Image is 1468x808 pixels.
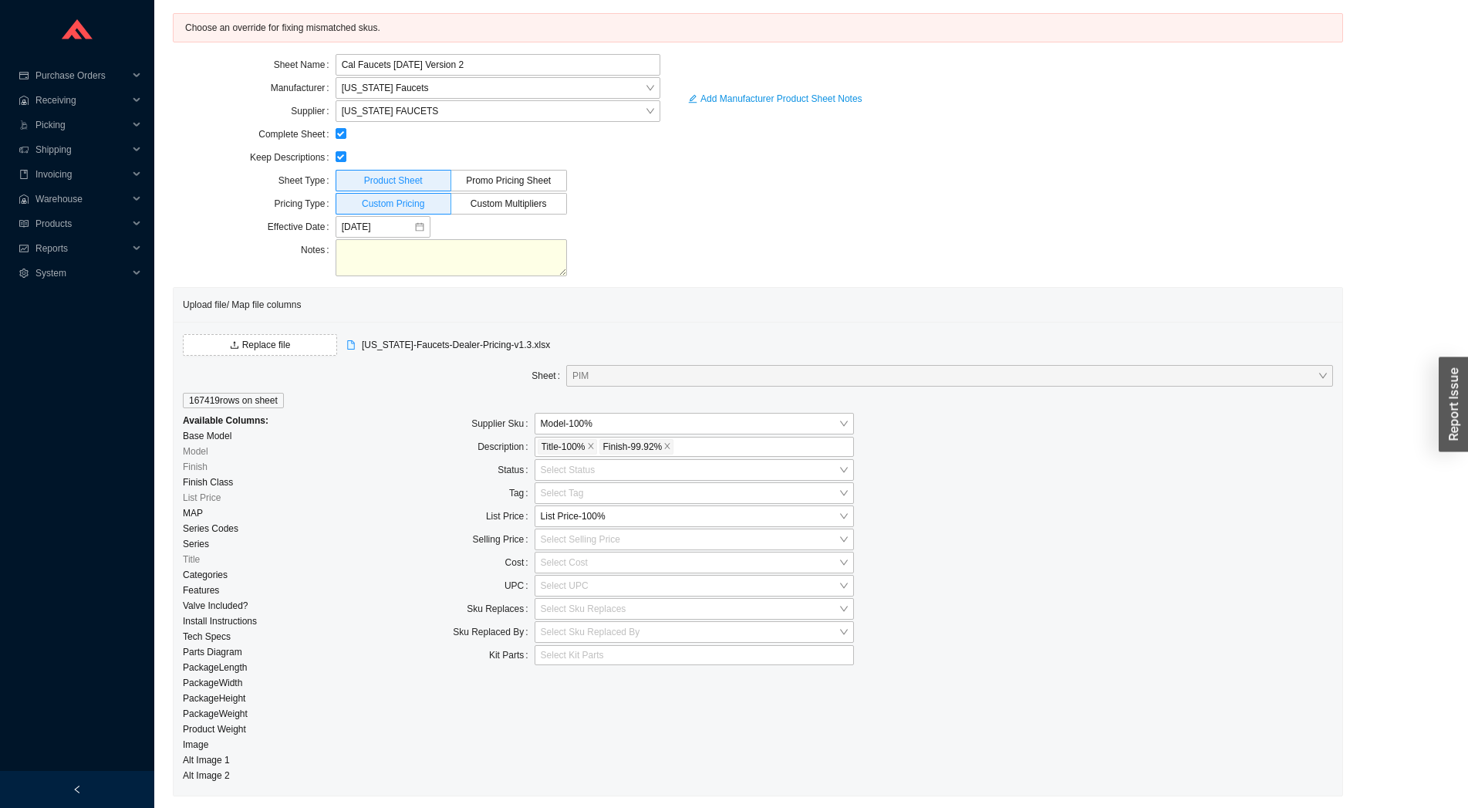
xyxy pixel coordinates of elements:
[183,505,203,521] span: MAP
[679,88,871,110] button: editAdd Manufacturer Product Sheet Notes
[183,393,284,408] span: 167419 rows on sheet
[183,706,248,722] span: PackageWeight
[342,78,654,98] span: California Faucets
[505,575,535,597] label: UPC
[230,340,239,351] span: upload
[362,337,550,353] span: [US_STATE]-Faucets-Dealer-Pricing-v1.3.xlsx
[183,536,209,552] span: Series
[183,614,257,629] span: Install Instructions
[35,236,128,261] span: Reports
[688,94,697,105] span: edit
[663,442,671,451] span: close
[700,91,862,106] span: Add Manufacturer Product Sheet Notes
[346,340,356,350] span: file
[183,490,221,505] span: List Price
[541,414,848,434] span: Model - 100 %
[271,77,336,99] label: Manufacturer
[364,175,423,186] span: Product Sheet
[250,147,336,168] label: Keep Descriptions
[453,621,534,643] label: Sku Replaced By
[183,737,208,752] span: Image
[35,211,128,236] span: Products
[572,366,1327,386] span: PIM
[35,137,128,162] span: Shipping
[505,552,535,573] label: Cost
[268,216,336,238] label: Effective Date
[473,529,535,550] label: Selling Price
[19,269,29,278] span: setting
[467,598,534,620] label: Sku Replaces
[342,101,654,121] span: CALIFORNIA FAUCETS
[35,162,128,187] span: Invoicing
[541,506,848,526] span: List Price - 100 %
[183,722,246,737] span: Product Weight
[486,505,535,527] label: List Price
[183,598,248,614] span: Valve Included?
[291,100,335,122] label: Supplier
[258,123,335,145] label: Complete Sheet
[183,552,200,567] span: Title
[242,337,291,353] span: Replace file
[35,113,128,137] span: Picking
[278,170,336,191] label: Sheet Type
[35,63,128,88] span: Purchase Orders
[471,198,547,209] span: Custom Multipliers
[183,675,242,691] span: PackageWidth
[183,583,219,598] span: Features
[587,442,595,451] span: close
[183,691,245,706] span: PackageHeight
[509,482,535,504] label: Tag
[35,88,128,113] span: Receiving
[478,436,534,458] label: Description
[183,521,238,536] span: Series Codes
[19,71,29,80] span: credit-card
[183,428,231,444] span: Base Model
[19,244,29,253] span: fund
[466,175,551,186] span: Promo Pricing Sheet
[301,239,336,261] label: Notes
[183,567,228,583] span: Categories
[183,660,247,675] span: PackageLength
[185,20,1331,35] div: Choose an override for fixing mismatched skus.
[471,413,534,434] label: Supplier Sku
[183,459,208,475] span: Finish
[183,288,1333,322] div: Upload file/ Map file columns
[342,219,413,235] input: 08/20/2025
[183,444,208,459] span: Model
[19,170,29,179] span: book
[183,415,268,426] strong: Available Columns:
[183,752,230,768] span: Alt Image 1
[274,54,336,76] label: Sheet Name
[183,475,233,490] span: Finish Class
[489,644,535,666] label: Kit Parts
[73,785,82,794] span: left
[275,193,336,215] label: Pricing Type
[183,334,337,356] button: uploadReplace file
[183,629,231,644] span: Tech Specs
[35,261,128,286] span: System
[19,219,29,228] span: read
[542,440,586,454] span: Title - 100 %
[498,459,534,481] label: Status
[603,440,663,454] span: Finish - 99.92 %
[35,187,128,211] span: Warehouse
[183,644,242,660] span: Parts Diagram
[362,198,424,209] span: Custom Pricing
[532,365,566,387] label: Sheet
[183,768,230,783] span: Alt Image 2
